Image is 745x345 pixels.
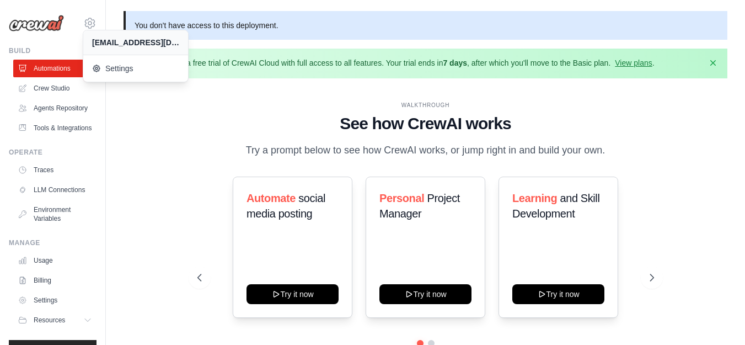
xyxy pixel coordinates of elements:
[13,311,97,329] button: Resources
[512,192,557,204] span: Learning
[13,252,97,269] a: Usage
[197,101,654,109] div: WALKTHROUGH
[13,272,97,289] a: Billing
[124,11,727,40] p: You don't have access to this deployment.
[9,15,64,31] img: Logo
[13,181,97,199] a: LLM Connections
[152,57,655,68] p: You're on a free trial of CrewAI Cloud with full access to all features. Your trial ends in , aft...
[13,119,97,137] a: Tools & Integrations
[379,284,471,304] button: Try it now
[240,142,611,158] p: Try a prompt below to see how CrewAI works, or jump right in and build your own.
[34,316,65,325] span: Resources
[379,192,424,204] span: Personal
[13,99,97,117] a: Agents Repository
[512,284,604,304] button: Try it now
[83,57,188,79] a: Settings
[13,201,97,227] a: Environment Variables
[246,192,325,220] span: social media posting
[13,161,97,179] a: Traces
[197,114,654,134] h1: See how CrewAI works
[9,148,97,157] div: Operate
[13,60,97,77] a: Automations
[379,192,460,220] span: Project Manager
[92,63,179,74] span: Settings
[443,59,467,67] strong: 7 days
[13,291,97,309] a: Settings
[690,292,745,345] iframe: Chat Widget
[246,284,339,304] button: Try it now
[512,192,599,220] span: and Skill Development
[13,79,97,97] a: Crew Studio
[246,192,296,204] span: Automate
[615,59,652,67] a: View plans
[9,238,97,247] div: Manage
[92,37,179,48] div: [EMAIL_ADDRESS][DOMAIN_NAME]
[9,46,97,55] div: Build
